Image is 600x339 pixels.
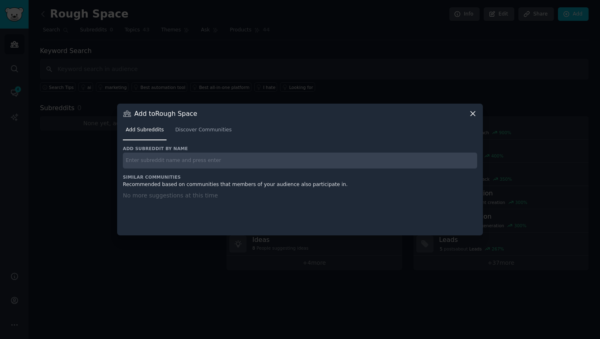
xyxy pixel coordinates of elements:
[123,153,477,168] input: Enter subreddit name and press enter
[126,126,164,134] span: Add Subreddits
[123,181,477,188] div: Recommended based on communities that members of your audience also participate in.
[172,124,234,140] a: Discover Communities
[123,174,477,180] h3: Similar Communities
[175,126,231,134] span: Discover Communities
[123,124,167,140] a: Add Subreddits
[123,191,477,226] div: No more suggestions at this time
[123,146,477,151] h3: Add subreddit by name
[134,109,197,118] h3: Add to Rough Space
